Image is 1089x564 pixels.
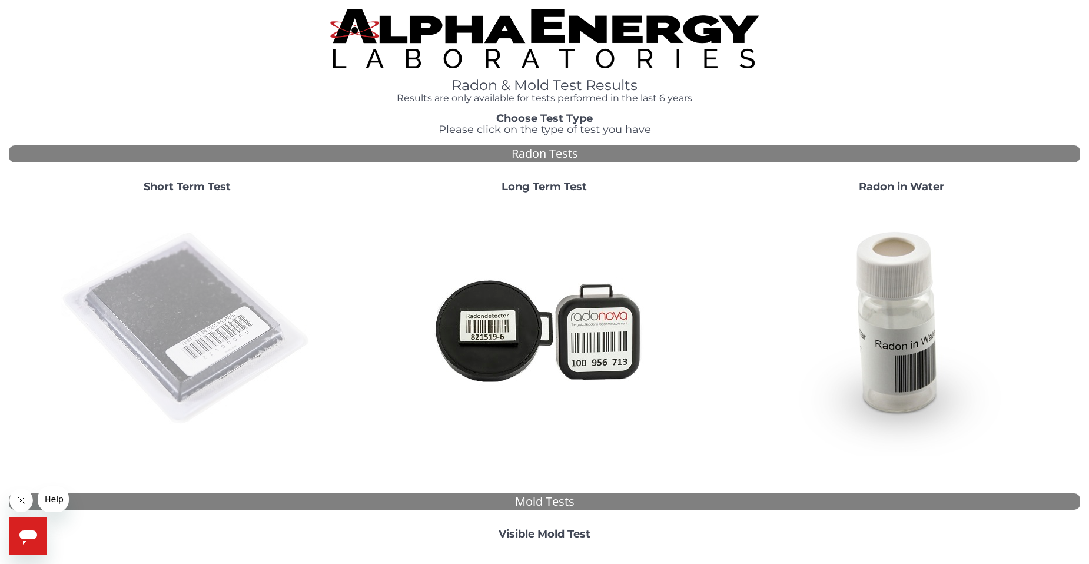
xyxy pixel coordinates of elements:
span: Please click on the type of test you have [439,123,651,136]
strong: Choose Test Type [496,112,593,125]
h4: Results are only available for tests performed in the last 6 years [330,93,759,104]
strong: Long Term Test [502,180,587,193]
iframe: Button to launch messaging window [9,517,47,555]
div: Radon Tests [9,145,1080,162]
img: ShortTerm.jpg [61,203,314,456]
h1: Radon & Mold Test Results [330,78,759,93]
iframe: Close message [9,489,33,512]
img: Radtrak2vsRadtrak3.jpg [418,203,671,456]
strong: Short Term Test [144,180,231,193]
strong: Radon in Water [859,180,944,193]
strong: Visible Mold Test [499,527,590,540]
div: Mold Tests [9,493,1080,510]
img: TightCrop.jpg [330,9,759,68]
img: RadoninWater.jpg [775,203,1028,456]
iframe: Message from company [38,486,69,512]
